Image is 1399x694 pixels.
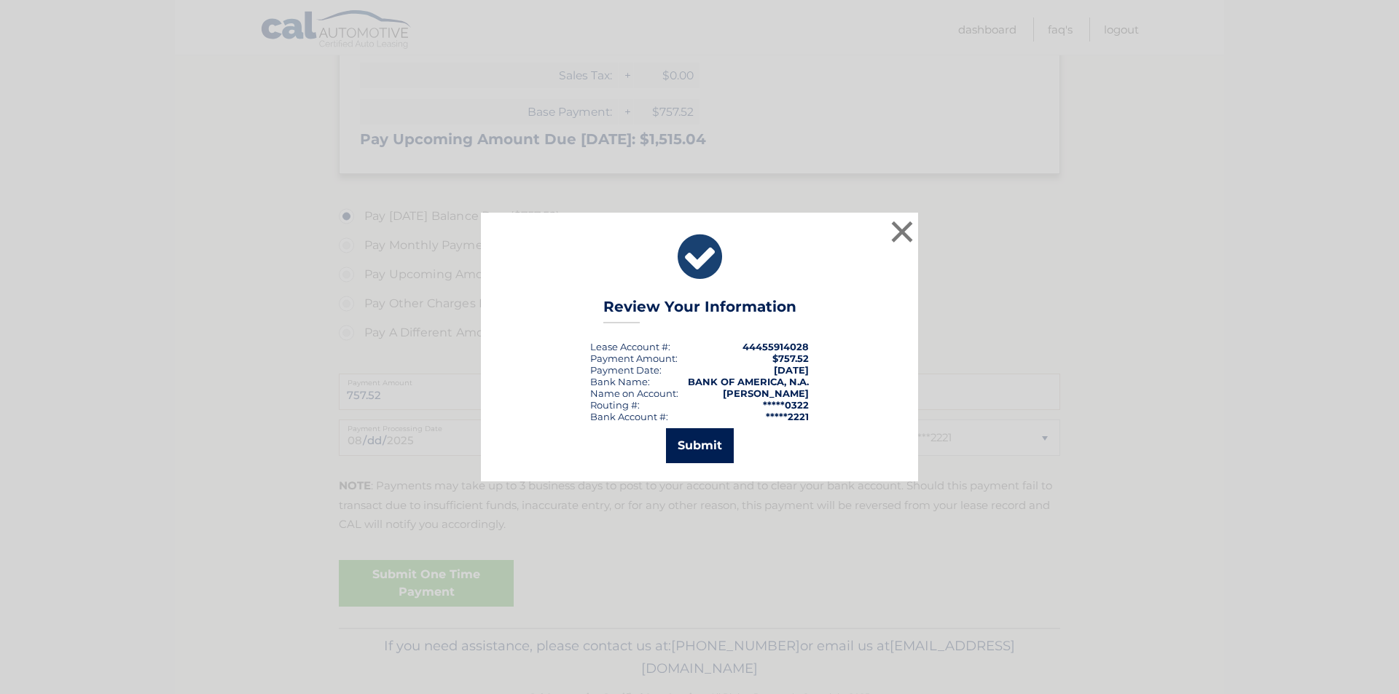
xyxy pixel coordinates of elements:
[590,399,640,411] div: Routing #:
[590,387,678,399] div: Name on Account:
[688,376,809,387] strong: BANK OF AMERICA, N.A.
[723,387,809,399] strong: [PERSON_NAME]
[774,364,809,376] span: [DATE]
[590,352,678,364] div: Payment Amount:
[590,341,670,352] div: Lease Account #:
[772,352,809,364] span: $757.52
[887,217,917,246] button: ×
[590,364,662,376] div: :
[603,298,796,323] h3: Review Your Information
[590,364,659,376] span: Payment Date
[666,428,734,463] button: Submit
[590,411,668,422] div: Bank Account #:
[742,341,809,352] strong: 44455914028
[590,376,650,387] div: Bank Name:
